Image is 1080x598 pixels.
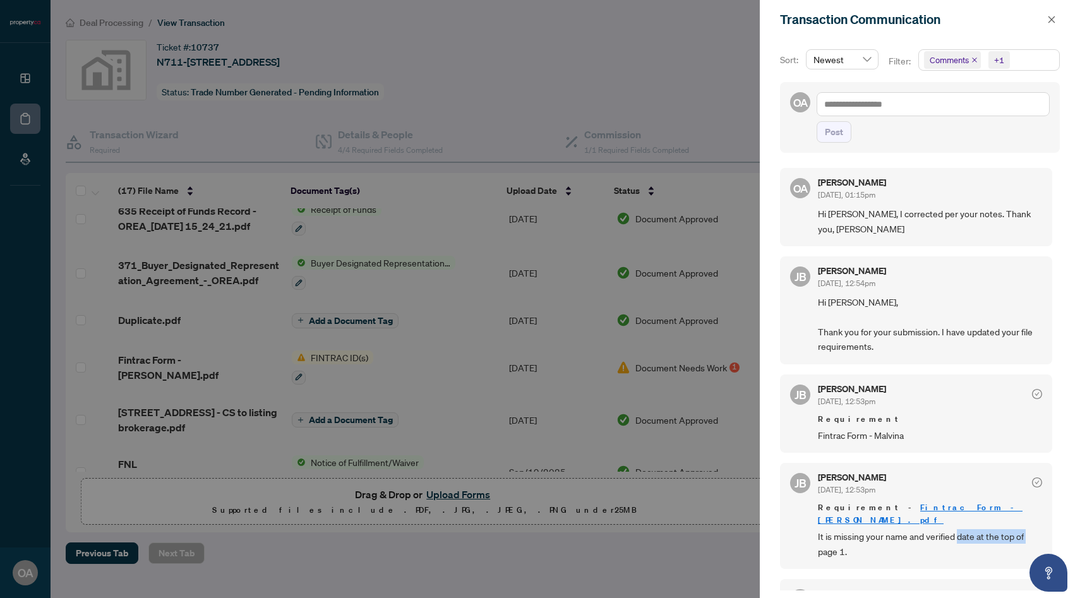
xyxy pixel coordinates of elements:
[813,50,871,69] span: Newest
[818,190,875,200] span: [DATE], 01:15pm
[930,54,969,66] span: Comments
[818,529,1042,559] span: It is missing your name and verified date at the top of page 1.
[795,268,807,285] span: JB
[889,54,913,68] p: Filter:
[818,266,886,275] h5: [PERSON_NAME]
[818,385,886,393] h5: [PERSON_NAME]
[818,397,875,406] span: [DATE], 12:53pm
[780,53,801,67] p: Sort:
[818,413,1042,426] span: Requirement
[1032,389,1042,399] span: check-circle
[795,474,807,492] span: JB
[780,10,1043,29] div: Transaction Communication
[1032,477,1042,487] span: check-circle
[818,206,1042,236] span: Hi [PERSON_NAME], I corrected per your notes. Thank you, [PERSON_NAME]
[793,94,808,111] span: OA
[818,178,886,187] h5: [PERSON_NAME]
[818,485,875,494] span: [DATE], 12:53pm
[971,57,978,63] span: close
[795,386,807,404] span: JB
[818,473,886,482] h5: [PERSON_NAME]
[818,589,886,598] h5: [PERSON_NAME]
[818,278,875,288] span: [DATE], 12:54pm
[1047,15,1056,24] span: close
[817,121,851,143] button: Post
[994,54,1004,66] div: +1
[818,502,1023,525] a: Fintrac Form - [PERSON_NAME].pdf
[818,501,1042,527] span: Requirement -
[793,180,808,197] span: OA
[818,295,1042,354] span: Hi [PERSON_NAME], Thank you for your submission. I have updated your file requirements.
[818,428,1042,443] span: Fintrac Form - Malvina
[1029,554,1067,592] button: Open asap
[924,51,981,69] span: Comments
